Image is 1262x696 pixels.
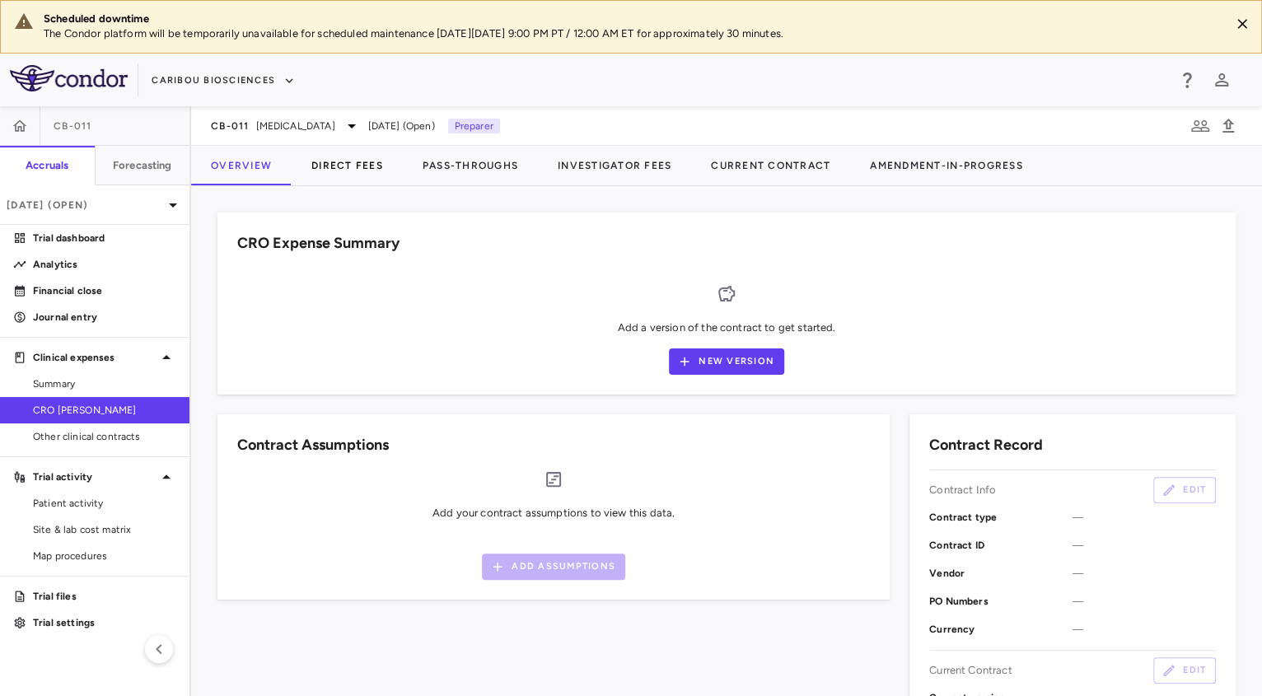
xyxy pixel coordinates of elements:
span: Summary [33,376,176,391]
p: Current Contract [929,663,1012,678]
button: Overview [191,146,292,185]
span: — [1073,538,1216,553]
img: logo-full-SnFGN8VE.png [10,65,128,91]
button: Direct Fees [292,146,403,185]
h6: Accruals [26,158,68,173]
span: Map procedures [33,549,176,563]
p: The Condor platform will be temporarily unavailable for scheduled maintenance [DATE][DATE] 9:00 P... [44,26,1217,41]
span: Patient activity [33,496,176,511]
span: [MEDICAL_DATA] [256,119,335,133]
h6: CRO Expense Summary [237,232,400,255]
p: Vendor [929,566,1073,581]
p: Preparer [448,119,500,133]
div: Scheduled downtime [44,12,1217,26]
h6: Forecasting [113,158,172,173]
button: Current Contract [691,146,850,185]
p: Trial dashboard [33,231,176,245]
span: CRO [PERSON_NAME] [33,403,176,418]
p: [DATE] (Open) [7,198,163,213]
p: Clinical expenses [33,350,157,365]
button: Pass-Throughs [403,146,538,185]
p: Financial close [33,283,176,298]
button: Investigator Fees [538,146,691,185]
p: Contract type [929,510,1073,525]
span: — [1073,510,1216,525]
span: — [1073,594,1216,609]
button: New Version [669,348,784,375]
p: Analytics [33,257,176,272]
span: — [1073,622,1216,637]
p: Trial activity [33,469,157,484]
h6: Contract Record [929,434,1043,456]
p: Currency [929,622,1073,637]
span: Other clinical contracts [33,429,176,444]
h6: Contract Assumptions [237,434,389,456]
p: Trial settings [33,615,176,630]
span: [DATE] (Open) [368,119,435,133]
button: Caribou Biosciences [152,68,295,94]
span: Site & lab cost matrix [33,522,176,537]
p: Add your contract assumptions to view this data. [432,506,675,521]
p: PO Numbers [929,594,1073,609]
button: Close [1230,12,1255,36]
p: Contract ID [929,538,1073,553]
button: Amendment-In-Progress [850,146,1042,185]
span: CB-011 [54,119,92,133]
span: — [1073,566,1216,581]
span: CB-011 [211,119,250,133]
p: Add a version of the contract to get started. [618,320,836,335]
p: Trial files [33,589,176,604]
p: Journal entry [33,310,176,325]
p: Contract Info [929,483,996,497]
